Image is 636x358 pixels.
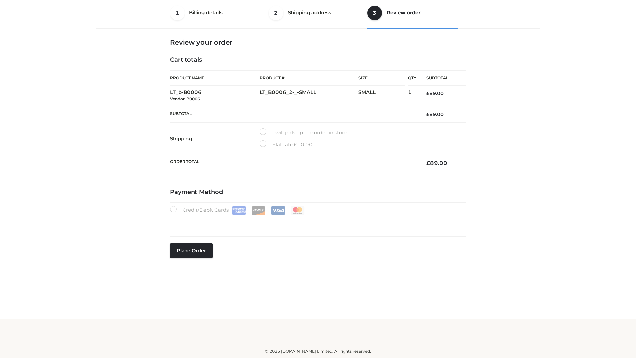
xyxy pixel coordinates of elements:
[426,160,447,166] bdi: 89.00
[170,96,200,101] small: Vendor: B0006
[426,90,429,96] span: £
[408,86,416,106] td: 1
[416,71,466,86] th: Subtotal
[170,86,260,106] td: LT_b-B0006
[426,160,430,166] span: £
[260,70,358,86] th: Product #
[426,111,444,117] bdi: 89.00
[170,154,416,172] th: Order Total
[170,56,466,64] h4: Cart totals
[232,206,246,215] img: Amex
[426,111,429,117] span: £
[294,141,297,148] span: £
[170,206,305,215] label: Credit/Debit Cards
[98,348,538,355] div: © 2025 [DOMAIN_NAME] Limited. All rights reserved.
[170,38,466,46] h3: Review your order
[271,206,285,215] img: Visa
[260,86,358,106] td: LT_B0006_2-_-SMALL
[170,243,213,258] button: Place order
[174,218,462,225] iframe: Secure card payment input frame
[426,90,444,96] bdi: 89.00
[251,206,266,215] img: Discover
[260,128,348,137] label: I will pick up the order in store.
[294,141,313,148] bdi: 10.00
[408,70,416,86] th: Qty
[170,123,260,154] th: Shipping
[260,140,313,149] label: Flat rate:
[170,189,466,196] h4: Payment Method
[358,71,405,86] th: Size
[291,206,305,215] img: Mastercard
[170,106,416,122] th: Subtotal
[358,86,408,106] td: SMALL
[170,70,260,86] th: Product Name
